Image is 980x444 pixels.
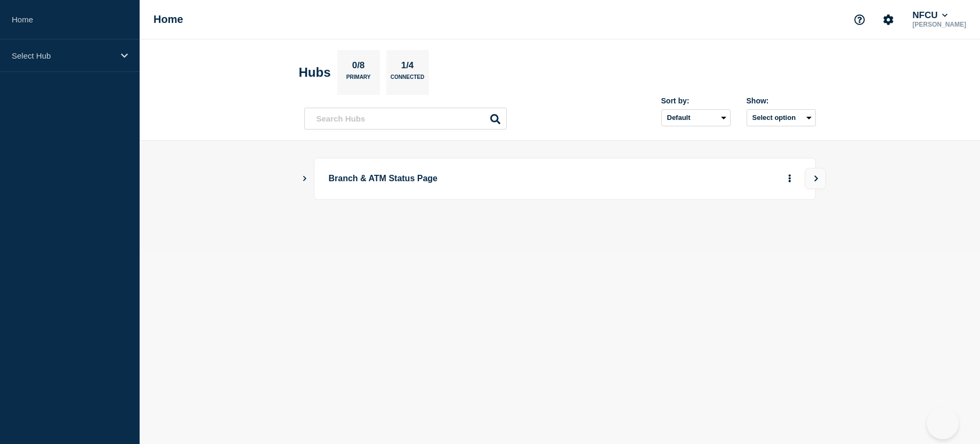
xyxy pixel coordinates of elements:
h1: Home [153,13,183,26]
p: Select Hub [12,51,114,60]
button: Select option [747,109,816,126]
button: Support [848,9,871,31]
div: Sort by: [661,96,731,105]
button: Show Connected Hubs [302,175,307,183]
p: 0/8 [348,60,369,74]
select: Sort by [661,109,731,126]
p: Primary [346,74,371,85]
p: 1/4 [397,60,418,74]
iframe: Help Scout Beacon - Open [927,407,959,439]
div: Show: [747,96,816,105]
input: Search Hubs [304,108,507,130]
p: [PERSON_NAME] [910,21,968,28]
button: More actions [783,169,797,189]
button: Account settings [877,9,900,31]
p: Branch & ATM Status Page [329,169,623,189]
p: Connected [391,74,424,85]
button: View [805,168,826,189]
h2: Hubs [299,65,331,80]
button: NFCU [910,10,950,21]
